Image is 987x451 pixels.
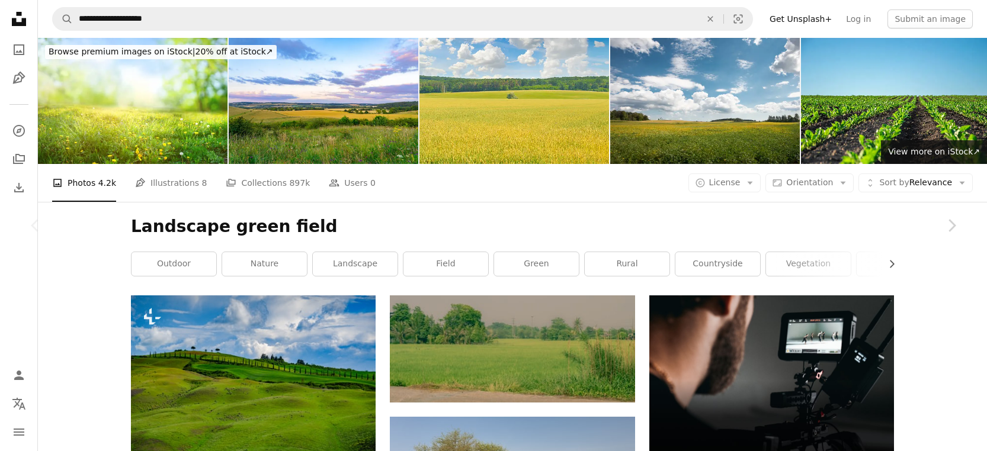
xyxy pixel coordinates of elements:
[7,66,31,90] a: Illustrations
[38,38,227,164] img: Beautiful meadow field with fresh grass and yellow dandelion flowers in nature.
[313,252,398,276] a: landscape
[390,343,634,354] a: a green field with trees in the background
[766,252,851,276] a: vegetation
[879,177,952,189] span: Relevance
[858,173,973,192] button: Sort byRelevance
[709,178,741,187] span: License
[688,173,761,192] button: License
[289,176,310,189] span: 897k
[419,38,609,164] img: Wheat field, wheat ears and blue sky.
[202,176,207,189] span: 8
[53,8,73,30] button: Search Unsplash
[675,252,760,276] a: countryside
[494,252,579,276] a: green
[887,9,973,28] button: Submit an image
[38,38,284,66] a: Browse premium images on iStock|20% off at iStock↗
[7,147,31,171] a: Collections
[49,47,273,56] span: 20% off at iStock ↗
[49,47,195,56] span: Browse premium images on iStock |
[370,176,376,189] span: 0
[857,252,941,276] a: farm
[786,178,833,187] span: Orientation
[7,38,31,62] a: Photos
[7,363,31,387] a: Log in / Sign up
[7,420,31,444] button: Menu
[7,119,31,143] a: Explore
[879,178,909,187] span: Sort by
[888,147,980,156] span: View more on iStock ↗
[329,164,376,202] a: Users 0
[222,252,307,276] a: nature
[131,371,376,382] a: a lush green hillside under a cloudy blue sky
[226,164,310,202] a: Collections 897k
[916,169,987,282] a: Next
[610,38,800,164] img: Farmland in Canada: vast soya bean field in early autumn under cloudy blue sky
[390,295,634,402] img: a green field with trees in the background
[131,216,894,237] h1: Landscape green field
[403,252,488,276] a: field
[132,252,216,276] a: outdoor
[52,7,753,31] form: Find visuals sitewide
[765,173,854,192] button: Orientation
[881,252,894,276] button: scroll list to the right
[697,8,723,30] button: Clear
[724,8,752,30] button: Visual search
[135,164,207,202] a: Illustrations 8
[881,140,987,164] a: View more on iStock↗
[839,9,878,28] a: Log in
[229,38,418,164] img: Ivinghoe Beacon farmland agricultural field at Buckinghamshire, UK
[7,392,31,415] button: Language
[585,252,669,276] a: rural
[762,9,839,28] a: Get Unsplash+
